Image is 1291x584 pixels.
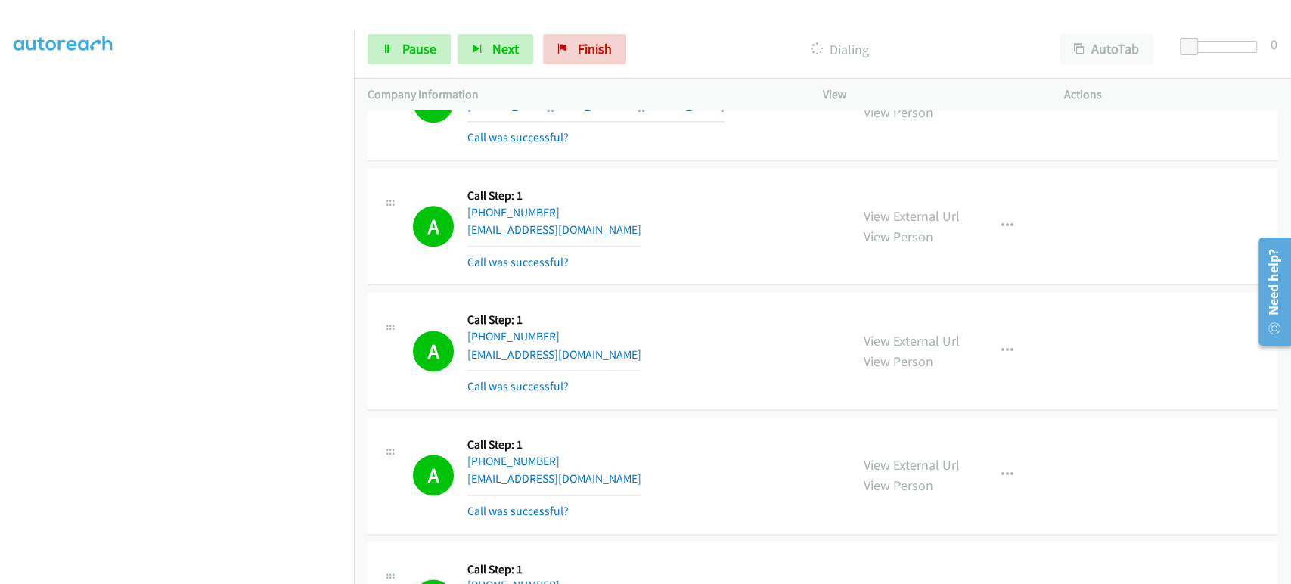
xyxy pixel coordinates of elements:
h5: Call Step: 1 [467,312,641,328]
a: Call was successful? [467,255,569,269]
h5: Call Step: 1 [467,188,641,203]
h5: Call Step: 1 [467,437,641,452]
a: Pause [368,34,451,64]
div: 0 [1271,34,1277,54]
button: Next [458,34,533,64]
a: Call was successful? [467,130,569,144]
button: AutoTab [1060,34,1153,64]
a: View Person [864,477,933,494]
a: Call was successful? [467,379,569,393]
p: View [823,85,1037,104]
span: Finish [578,40,612,57]
h1: A [413,206,454,247]
p: Company Information [368,85,796,104]
a: Call was successful? [467,504,569,518]
a: View Person [864,353,933,370]
h5: Call Step: 1 [467,562,641,577]
a: View Person [864,104,933,121]
span: Pause [402,40,436,57]
a: [EMAIL_ADDRESS][DOMAIN_NAME] [467,222,641,237]
a: [PHONE_NUMBER] [467,454,560,468]
iframe: Resource Center [1248,231,1291,352]
a: [PERSON_NAME][EMAIL_ADDRESS][DOMAIN_NAME] [467,98,725,113]
a: View Person [864,228,933,245]
a: View External Url [864,332,960,349]
h1: A [413,455,454,495]
div: Delay between calls (in seconds) [1187,41,1257,53]
p: Actions [1063,85,1277,104]
p: Dialing [647,39,1032,60]
a: View External Url [864,207,960,225]
a: [PHONE_NUMBER] [467,329,560,343]
a: [EMAIL_ADDRESS][DOMAIN_NAME] [467,471,641,486]
a: View External Url [864,456,960,474]
span: Next [492,40,519,57]
h1: A [413,331,454,371]
a: [EMAIL_ADDRESS][DOMAIN_NAME] [467,347,641,362]
a: Finish [543,34,626,64]
a: [PHONE_NUMBER] [467,205,560,219]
